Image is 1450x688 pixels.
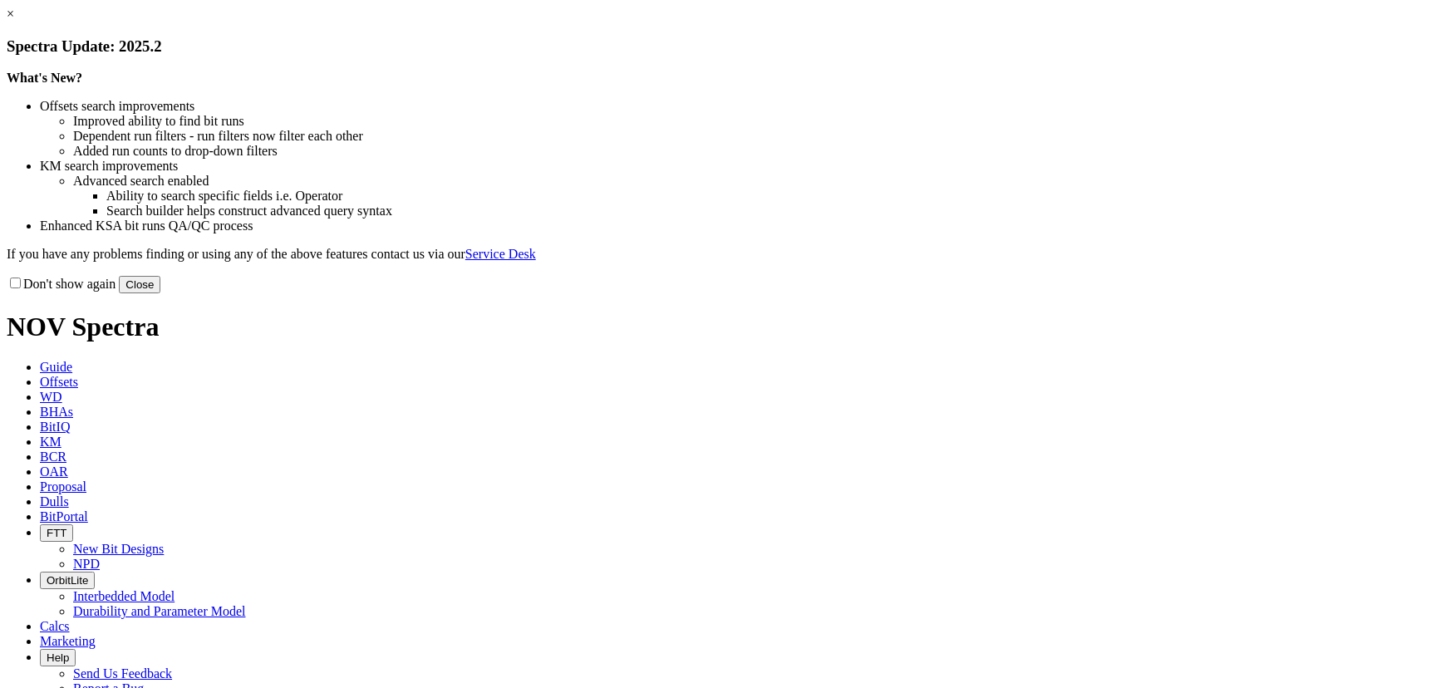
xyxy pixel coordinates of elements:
[73,129,1443,144] li: Dependent run filters - run filters now filter each other
[40,405,73,419] span: BHAs
[40,494,69,509] span: Dulls
[106,204,1443,219] li: Search builder helps construct advanced query syntax
[40,509,88,523] span: BitPortal
[40,390,62,404] span: WD
[73,557,100,571] a: NPD
[40,420,70,434] span: BitIQ
[73,174,1443,189] li: Advanced search enabled
[73,589,174,603] a: Interbedded Model
[47,574,88,587] span: OrbitLite
[7,71,82,85] strong: What's New?
[7,247,1443,262] p: If you have any problems finding or using any of the above features contact us via our
[40,479,86,494] span: Proposal
[40,450,66,464] span: BCR
[40,219,1443,233] li: Enhanced KSA bit runs QA/QC process
[7,277,116,291] label: Don't show again
[106,189,1443,204] li: Ability to search specific fields i.e. Operator
[40,360,72,374] span: Guide
[40,634,96,648] span: Marketing
[40,375,78,389] span: Offsets
[7,7,14,21] a: ×
[73,144,1443,159] li: Added run counts to drop-down filters
[73,542,164,556] a: New Bit Designs
[73,114,1443,129] li: Improved ability to find bit runs
[10,278,21,288] input: Don't show again
[40,464,68,479] span: OAR
[40,435,61,449] span: KM
[7,37,1443,56] h3: Spectra Update: 2025.2
[465,247,536,261] a: Service Desk
[7,312,1443,342] h1: NOV Spectra
[47,651,69,664] span: Help
[47,527,66,539] span: FTT
[40,159,1443,174] li: KM search improvements
[40,619,70,633] span: Calcs
[73,604,246,618] a: Durability and Parameter Model
[119,276,160,293] button: Close
[73,666,172,681] a: Send Us Feedback
[40,99,1443,114] li: Offsets search improvements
